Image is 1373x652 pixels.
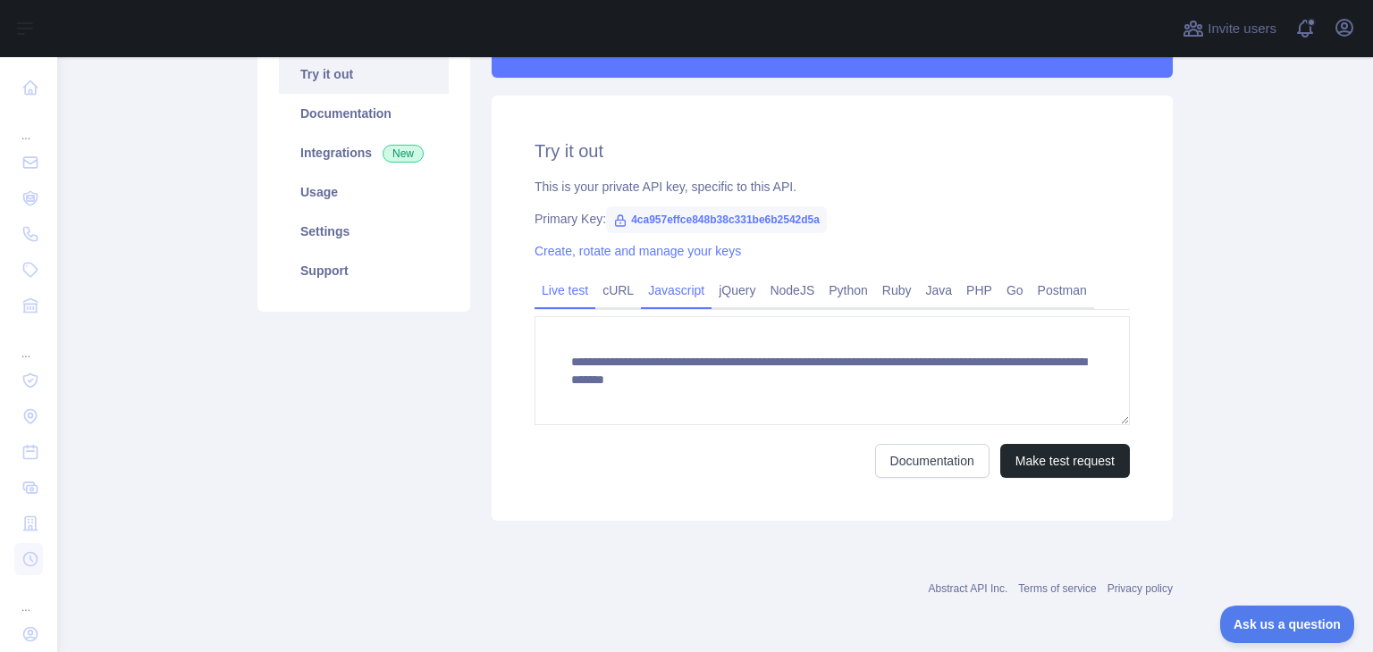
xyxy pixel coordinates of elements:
span: Invite users [1208,19,1276,39]
a: Usage [279,172,449,212]
a: PHP [959,276,999,305]
a: Privacy policy [1108,582,1173,595]
div: ... [14,107,43,143]
span: New [383,145,424,163]
a: cURL [595,276,641,305]
a: Create, rotate and manage your keys [535,244,741,258]
a: Documentation [279,94,449,133]
span: 4ca957effce848b38c331be6b2542d5a [606,206,827,233]
a: Java [919,276,960,305]
a: Abstract API Inc. [929,582,1008,595]
a: Ruby [875,276,919,305]
a: jQuery [712,276,762,305]
a: Documentation [875,444,990,478]
a: Go [999,276,1031,305]
div: This is your private API key, specific to this API. [535,178,1130,196]
div: ... [14,579,43,614]
a: Settings [279,212,449,251]
iframe: Toggle Customer Support [1220,606,1355,643]
div: Primary Key: [535,210,1130,228]
a: Javascript [641,276,712,305]
a: Terms of service [1018,582,1096,595]
h2: Try it out [535,138,1130,163]
a: Try it out [279,54,449,94]
button: Invite users [1179,14,1280,43]
a: Postman [1031,276,1094,305]
a: Support [279,251,449,290]
a: Python [821,276,875,305]
a: Live test [535,276,595,305]
a: Integrations New [279,133,449,172]
a: NodeJS [762,276,821,305]
div: ... [14,325,43,361]
button: Make test request [1000,444,1130,478]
